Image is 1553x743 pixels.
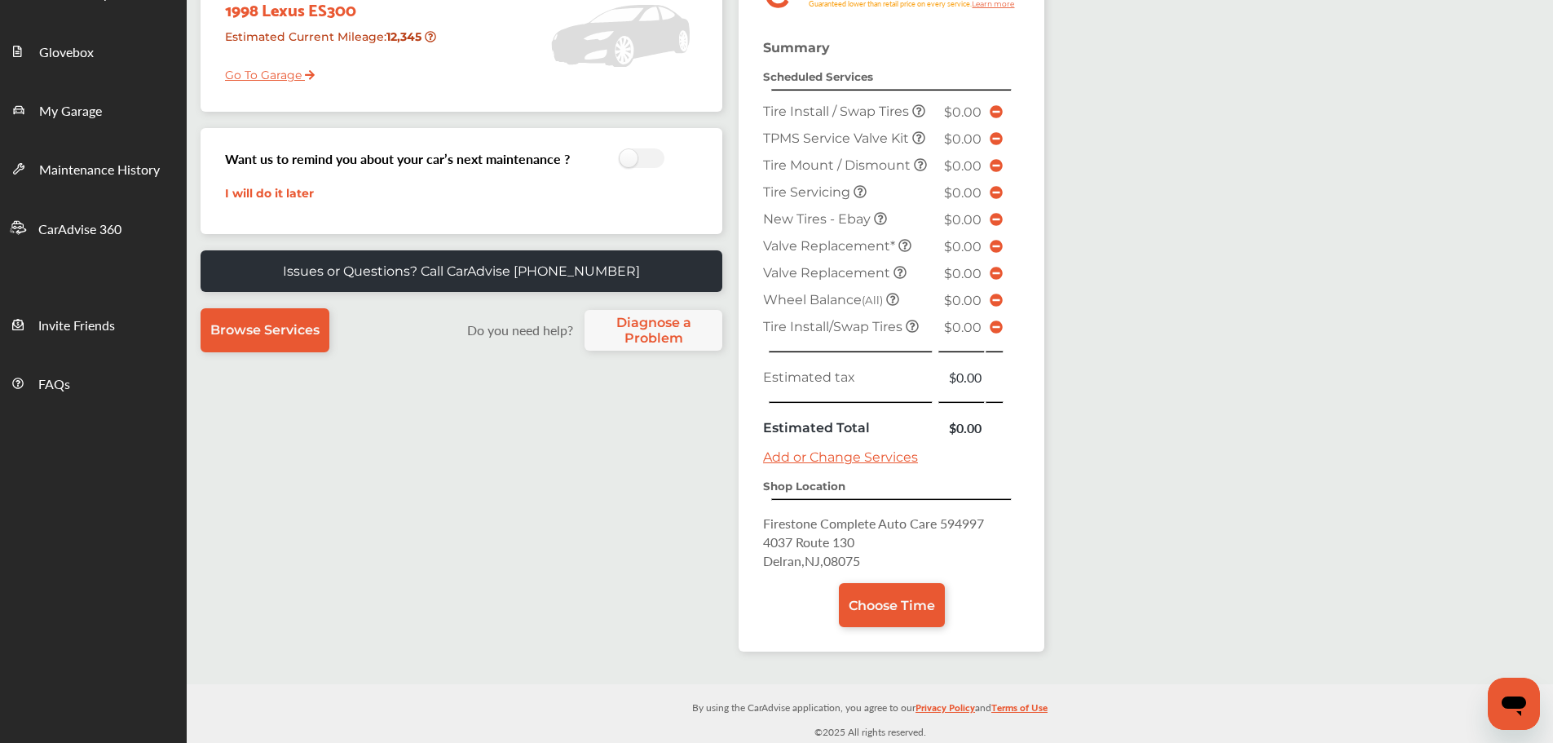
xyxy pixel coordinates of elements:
[38,219,121,241] span: CarAdvise 360
[944,266,982,281] span: $0.00
[862,294,883,307] small: (All)
[38,374,70,396] span: FAQs
[210,322,320,338] span: Browse Services
[201,250,722,292] a: Issues or Questions? Call CarAdvise [PHONE_NUMBER]
[593,315,714,346] span: Diagnose a Problem
[763,533,854,551] span: 4037 Route 130
[585,310,722,351] a: Diagnose a Problem
[38,316,115,337] span: Invite Friends
[763,157,914,173] span: Tire Mount / Dismount
[944,104,982,120] span: $0.00
[225,149,570,168] h3: Want us to remind you about your car’s next maintenance ?
[763,238,898,254] span: Valve Replacement*
[991,698,1048,723] a: Terms of Use
[1,21,186,80] a: Glovebox
[944,320,982,335] span: $0.00
[39,42,94,64] span: Glovebox
[763,319,906,334] span: Tire Install/Swap Tires
[213,55,315,86] a: Go To Garage
[201,308,329,352] a: Browse Services
[944,239,982,254] span: $0.00
[763,40,830,55] strong: Summary
[763,292,886,307] span: Wheel Balance
[763,104,912,119] span: Tire Install / Swap Tires
[944,293,982,308] span: $0.00
[915,698,975,723] a: Privacy Policy
[763,184,854,200] span: Tire Servicing
[763,70,873,83] strong: Scheduled Services
[944,158,982,174] span: $0.00
[763,265,893,281] span: Valve Replacement
[944,185,982,201] span: $0.00
[944,212,982,228] span: $0.00
[459,321,580,339] label: Do you need help?
[225,186,314,201] a: I will do it later
[763,480,845,493] strong: Shop Location
[1,80,186,139] a: My Garage
[839,583,945,627] a: Choose Time
[763,211,874,227] span: New Tires - Ebay
[944,131,982,147] span: $0.00
[187,684,1553,743] div: © 2025 All rights reserved.
[283,263,640,279] p: Issues or Questions? Call CarAdvise [PHONE_NUMBER]
[763,551,860,570] span: Delran , NJ , 08075
[386,29,425,44] strong: 12,345
[763,449,918,465] a: Add or Change Services
[187,698,1553,715] p: By using the CarAdvise application, you agree to our and
[938,364,985,391] td: $0.00
[849,598,935,613] span: Choose Time
[763,514,984,533] span: Firestone Complete Auto Care 594997
[938,414,985,441] td: $0.00
[39,160,160,181] span: Maintenance History
[1,139,186,197] a: Maintenance History
[763,130,912,146] span: TPMS Service Valve Kit
[1488,678,1540,730] iframe: Button to launch messaging window
[39,101,102,122] span: My Garage
[213,23,452,64] div: Estimated Current Mileage :
[759,414,938,441] td: Estimated Total
[759,364,938,391] td: Estimated tax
